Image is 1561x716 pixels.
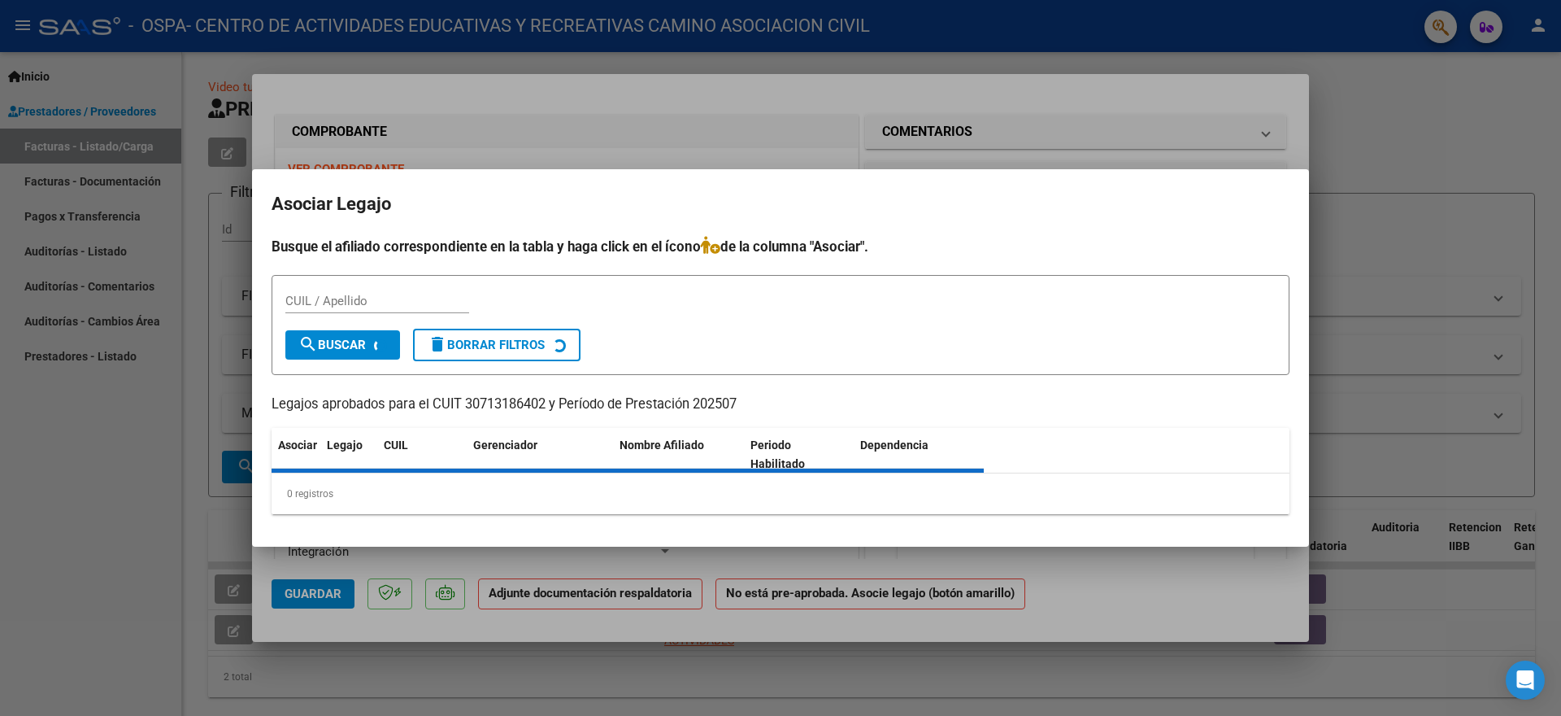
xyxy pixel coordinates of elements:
[272,395,1289,415] p: Legajos aprobados para el CUIT 30713186402 y Período de Prestación 202507
[860,439,928,452] span: Dependencia
[744,428,854,482] datatable-header-cell: Periodo Habilitado
[473,439,537,452] span: Gerenciador
[272,428,320,482] datatable-header-cell: Asociar
[278,439,317,452] span: Asociar
[854,428,985,482] datatable-header-cell: Dependencia
[384,439,408,452] span: CUIL
[327,439,363,452] span: Legajo
[285,330,400,360] button: Buscar
[428,338,545,352] span: Borrar Filtros
[467,428,613,482] datatable-header-cell: Gerenciador
[750,439,805,470] span: Periodo Habilitado
[1506,661,1545,700] div: Open Intercom Messenger
[298,338,366,352] span: Buscar
[620,439,704,452] span: Nombre Afiliado
[377,428,467,482] datatable-header-cell: CUIL
[320,428,377,482] datatable-header-cell: Legajo
[272,236,1289,257] h4: Busque el afiliado correspondiente en la tabla y haga click en el ícono de la columna "Asociar".
[613,428,744,482] datatable-header-cell: Nombre Afiliado
[428,334,447,354] mat-icon: delete
[272,189,1289,220] h2: Asociar Legajo
[413,329,580,361] button: Borrar Filtros
[272,474,1289,514] div: 0 registros
[298,334,318,354] mat-icon: search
